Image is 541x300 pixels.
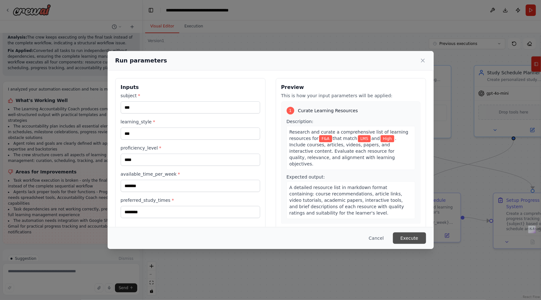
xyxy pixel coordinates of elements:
[115,56,167,65] h2: Run parameters
[393,232,426,244] button: Execute
[289,136,396,166] span: . Include courses, articles, videos, papers, and interactive content. Evaluate each resource for ...
[358,135,371,142] span: Variable: learning_style
[287,119,313,124] span: Description:
[281,92,421,99] p: This is how your input parameters will be applied:
[298,107,358,114] span: Curate Learning Resources
[319,135,332,142] span: Variable: subject
[121,92,260,99] label: subject
[121,197,260,203] label: preferred_study_times
[281,84,421,91] h3: Preview
[287,107,294,114] div: 1
[371,136,380,141] span: and
[381,135,395,142] span: Variable: proficiency_level
[121,145,260,151] label: proficiency_level
[121,119,260,125] label: learning_style
[289,129,409,141] span: Research and curate a comprehensive list of learning resources for
[121,171,260,177] label: available_time_per_week
[287,174,325,179] span: Expected output:
[333,136,357,141] span: that match
[289,185,404,216] span: A detailed resource list in markdown format containing: course recommendations, article links, vi...
[364,232,389,244] button: Cancel
[121,84,260,91] h3: Inputs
